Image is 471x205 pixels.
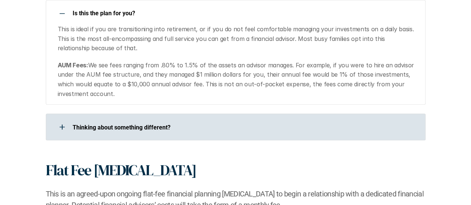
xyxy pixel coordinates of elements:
strong: AUM Fees: [58,61,88,69]
p: We see fees ranging from .80% to 1.5% of the assets an advisor manages. For example, if you were ... [58,61,417,99]
p: This is ideal if you are transitioning into retirement, or if you do not feel comfortable managin... [58,25,417,53]
h1: Flat Fee [MEDICAL_DATA] [46,161,196,179]
p: Is this the plan for you?​ [73,10,416,17]
p: ​Thinking about something different?​ [73,124,416,131]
